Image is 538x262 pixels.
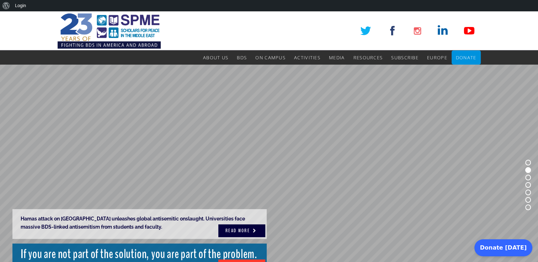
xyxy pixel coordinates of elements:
[294,54,320,61] span: Activities
[427,50,447,65] a: Europe
[12,209,267,239] rs-layer: Hamas attack on [GEOGRAPHIC_DATA] unleashes global antisemitic onslaught. Universities face massi...
[329,54,345,61] span: Media
[329,50,345,65] a: Media
[391,50,419,65] a: Subscribe
[237,50,247,65] a: BDS
[58,11,161,50] img: SPME
[427,54,447,61] span: Europe
[255,50,286,65] a: On Campus
[353,50,383,65] a: Resources
[237,54,247,61] span: BDS
[255,54,286,61] span: On Campus
[294,50,320,65] a: Activities
[203,50,228,65] a: About Us
[456,54,476,61] span: Donate
[456,50,476,65] a: Donate
[203,54,228,61] span: About Us
[218,224,265,237] a: READ MORE
[391,54,419,61] span: Subscribe
[353,54,383,61] span: Resources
